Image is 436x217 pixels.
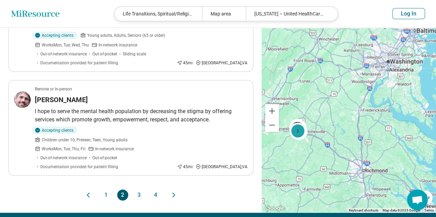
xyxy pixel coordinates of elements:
button: Log In [392,8,425,19]
p: Remote or In-person [35,86,72,92]
span: Documentation provided for patient filling [40,164,118,170]
span: Sliding scale [123,51,146,57]
p: I hope to serve the mental health population by decreasing the stigma by offering services which ... [35,107,247,124]
button: Previous page [84,189,92,200]
span: Works Mon, Tue, Thu, Fri [42,146,85,152]
div: 2 [290,122,306,139]
button: 3 [134,189,145,200]
span: Children under 10, Preteen, Teen, Young adults [42,137,128,143]
div: 45 mi [177,60,193,66]
div: Accepting clients [32,32,78,39]
span: Documentation provided for patient filling [40,60,118,66]
span: Out-of-network insurance [40,155,87,161]
button: Zoom out [265,118,279,132]
a: Terms (opens in new tab) [424,208,434,212]
button: Zoom in [265,104,279,118]
div: Accepting clients [32,127,78,134]
span: Out-of-network insurance [40,51,87,57]
span: In-network insurance [99,42,137,48]
button: 2 [117,189,128,200]
span: Map data ©2025 Google [383,208,420,212]
span: Works Mon, Tue, Wed, Thu [42,42,89,48]
div: Life Transitions, Spiritual/Religious Concerns [114,7,202,21]
div: Open chat [407,189,428,210]
span: Young adults, Adults, Seniors (65 or older) [87,32,165,39]
button: 4 [150,189,161,200]
button: Map camera controls [419,191,433,205]
button: Next page [170,189,178,200]
button: Keyboard shortcuts [349,208,378,213]
div: 45 mi [177,164,193,170]
span: Out-of-pocket [92,51,117,57]
span: Out-of-pocket [92,155,117,161]
h3: [PERSON_NAME] [35,95,88,105]
a: Open this area in Google Maps (opens a new window) [263,204,286,213]
div: Map area [202,7,246,21]
button: 1 [101,189,112,200]
div: [US_STATE] – United HealthCare Student Resources [246,7,333,21]
span: In-network insurance [95,146,134,152]
div: [GEOGRAPHIC_DATA] , VA [195,60,247,66]
img: Google [263,204,286,213]
div: [GEOGRAPHIC_DATA] , VA [195,164,247,170]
